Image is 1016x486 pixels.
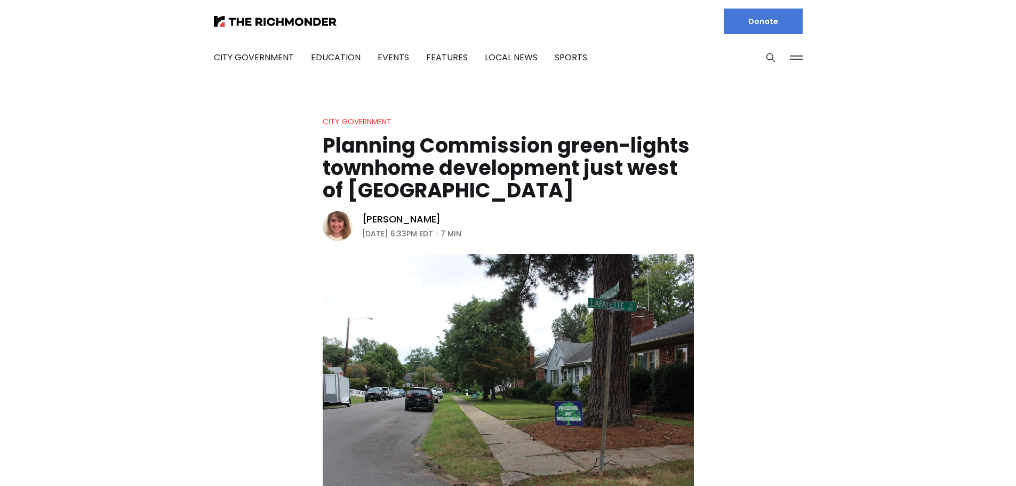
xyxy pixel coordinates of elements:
[724,9,803,34] a: Donate
[426,51,468,63] a: Features
[323,211,353,241] img: Sarah Vogelsong
[311,51,361,63] a: Education
[485,51,538,63] a: Local News
[378,51,409,63] a: Events
[323,134,694,202] h1: Planning Commission green-lights townhome development just west of [GEOGRAPHIC_DATA]
[214,51,294,63] a: City Government
[323,116,391,127] a: City Government
[362,213,441,226] a: [PERSON_NAME]
[763,50,779,66] button: Search this site
[214,16,337,27] img: The Richmonder
[555,51,587,63] a: Sports
[926,434,1016,486] iframe: portal-trigger
[441,227,461,240] span: 7 min
[362,227,433,240] time: [DATE] 6:33PM EDT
